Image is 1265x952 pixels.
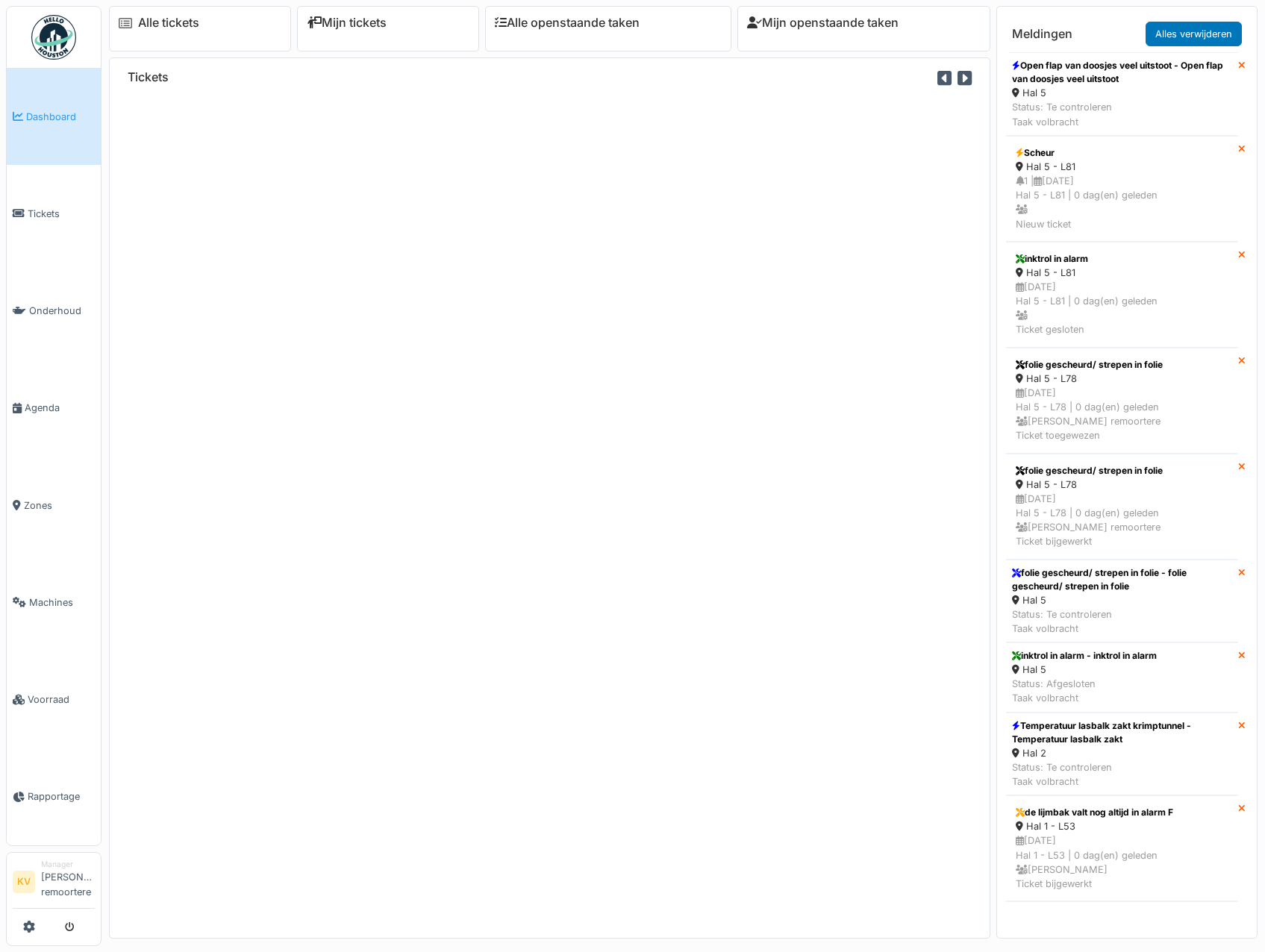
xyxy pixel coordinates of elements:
a: folie gescheurd/ strepen in folie - folie gescheurd/ strepen in folie Hal 5 Status: Te controlere... [1006,560,1238,643]
a: Open flap van doosjes veel uitstoot - Open flap van doosjes veel uitstoot Hal 5 Status: Te contro... [1006,52,1238,136]
a: Rapportage [7,748,101,845]
a: inktrol in alarm - inktrol in alarm Hal 5 Status: AfgeslotenTaak volbracht [1006,642,1238,713]
div: Manager [41,859,95,870]
a: de lijmbak valt nog altijd in alarm F Hal 1 - L53 [DATE]Hal 1 - L53 | 0 dag(en) geleden [PERSON_N... [1006,795,1238,901]
a: Alles verwijderen [1146,22,1242,46]
a: Tickets [7,165,101,262]
li: [PERSON_NAME] remoortere [41,859,95,905]
li: KV [13,871,35,893]
div: Temperatuur lasbalk zakt krimptunnel - Temperatuur lasbalk zakt [1012,719,1232,746]
div: Scheur [1016,146,1228,160]
div: de lijmbak valt nog altijd in alarm F [1016,806,1228,819]
div: [DATE] Hal 5 - L81 | 0 dag(en) geleden Ticket gesloten [1016,280,1228,337]
div: inktrol in alarm - inktrol in alarm [1012,649,1157,663]
div: Status: Te controleren Taak volbracht [1012,607,1232,636]
a: KV Manager[PERSON_NAME] remoortere [13,859,95,909]
a: folie gescheurd/ strepen in folie Hal 5 - L78 [DATE]Hal 5 - L78 | 0 dag(en) geleden [PERSON_NAME]... [1006,454,1238,560]
div: Hal 2 [1012,746,1232,760]
span: Agenda [25,401,95,415]
div: [DATE] Hal 1 - L53 | 0 dag(en) geleden [PERSON_NAME] Ticket bijgewerkt [1016,833,1228,891]
a: Machines [7,554,101,651]
h6: Meldingen [1012,27,1072,41]
div: Open flap van doosjes veel uitstoot - Open flap van doosjes veel uitstoot [1012,59,1232,86]
a: Dashboard [7,68,101,165]
div: folie gescheurd/ strepen in folie - folie gescheurd/ strepen in folie [1012,566,1232,593]
div: Hal 5 - L78 [1016,477,1228,492]
a: Agenda [7,360,101,457]
a: Onderhoud [7,263,101,360]
span: Rapportage [28,789,95,804]
div: Hal 5 - L81 [1016,160,1228,174]
a: Mijn openstaande taken [747,16,899,30]
div: folie gescheurd/ strepen in folie [1016,464,1228,477]
span: Machines [29,595,95,610]
a: Temperatuur lasbalk zakt krimptunnel - Temperatuur lasbalk zakt Hal 2 Status: Te controlerenTaak ... [1006,713,1238,796]
img: Badge_color-CXgf-gQk.svg [31,15,76,60]
div: Hal 5 - L81 [1016,266,1228,280]
a: Alle tickets [138,16,199,30]
h6: Tickets [128,70,169,84]
div: folie gescheurd/ strepen in folie [1016,358,1228,372]
div: Hal 5 - L78 [1016,372,1228,386]
div: inktrol in alarm [1016,252,1228,266]
a: Zones [7,457,101,554]
div: Hal 1 - L53 [1016,819,1228,833]
div: Hal 5 [1012,663,1157,677]
a: Voorraad [7,651,101,748]
a: Alle openstaande taken [495,16,640,30]
a: Mijn tickets [307,16,387,30]
span: Zones [24,498,95,513]
span: Voorraad [28,692,95,707]
a: inktrol in alarm Hal 5 - L81 [DATE]Hal 5 - L81 | 0 dag(en) geleden Ticket gesloten [1006,242,1238,348]
div: [DATE] Hal 5 - L78 | 0 dag(en) geleden [PERSON_NAME] remoortere Ticket toegewezen [1016,386,1228,443]
div: 1 | [DATE] Hal 5 - L81 | 0 dag(en) geleden Nieuw ticket [1016,174,1228,231]
a: Scheur Hal 5 - L81 1 |[DATE]Hal 5 - L81 | 0 dag(en) geleden Nieuw ticket [1006,136,1238,242]
div: Status: Te controleren Taak volbracht [1012,760,1232,789]
div: Status: Te controleren Taak volbracht [1012,100,1232,128]
a: folie gescheurd/ strepen in folie Hal 5 - L78 [DATE]Hal 5 - L78 | 0 dag(en) geleden [PERSON_NAME]... [1006,348,1238,454]
div: Status: Afgesloten Taak volbracht [1012,677,1157,705]
div: Hal 5 [1012,593,1232,607]
div: [DATE] Hal 5 - L78 | 0 dag(en) geleden [PERSON_NAME] remoortere Ticket bijgewerkt [1016,492,1228,549]
span: Onderhoud [29,304,95,318]
span: Tickets [28,207,95,221]
div: Hal 5 [1012,86,1232,100]
span: Dashboard [26,110,95,124]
